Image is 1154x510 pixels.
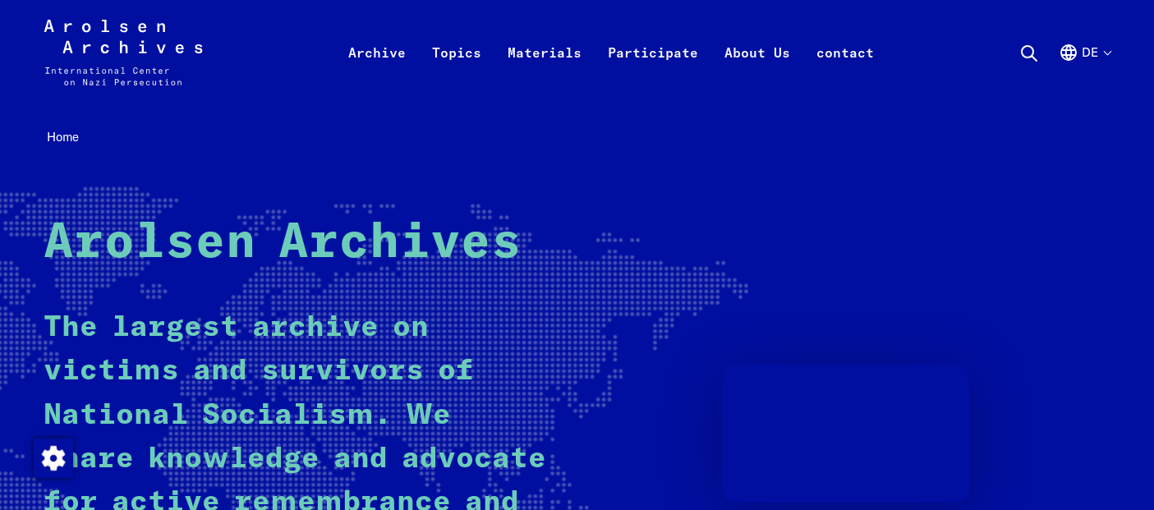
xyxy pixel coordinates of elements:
[335,20,887,85] nav: Primary
[608,44,698,61] font: Participate
[803,39,887,105] a: contact
[1059,43,1110,102] button: German, language selection
[508,44,582,61] font: Materials
[816,44,874,61] font: contact
[44,219,522,268] font: Arolsen Archives
[724,44,790,61] font: About Us
[348,44,406,61] font: Archive
[1082,44,1098,60] font: de
[47,129,79,145] font: Home
[44,125,1111,149] nav: Breadcrumb
[432,44,481,61] font: Topics
[335,39,419,105] a: Archive
[595,39,711,105] a: Participate
[34,439,73,478] img: Change consent
[419,39,494,105] a: Topics
[494,39,595,105] a: Materials
[711,39,803,105] a: About Us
